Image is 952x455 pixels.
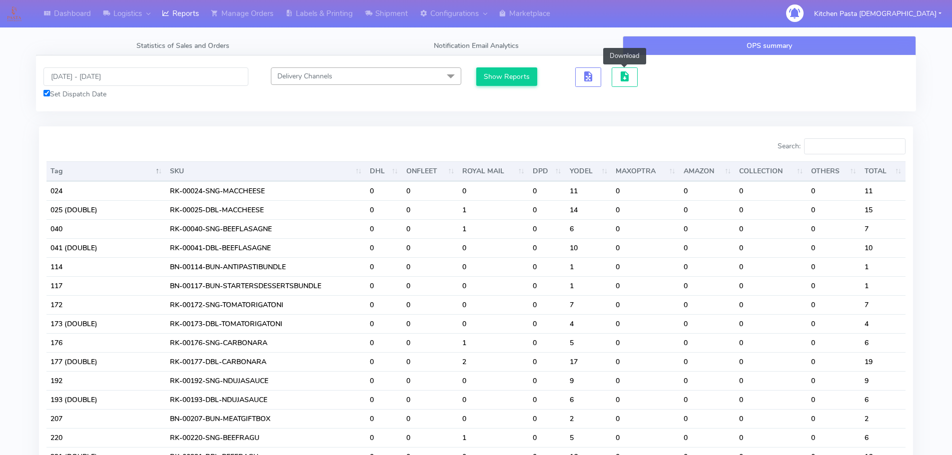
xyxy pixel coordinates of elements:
[807,390,860,409] td: 0
[43,89,248,99] div: Set Dispatch Date
[166,276,366,295] td: BN-00117-BUN-STARTERSDESSERTSBUNDLE
[458,390,528,409] td: 0
[735,314,807,333] td: 0
[458,352,528,371] td: 2
[612,161,679,181] th: MAXOPTRA : activate to sort column ascending
[402,371,459,390] td: 0
[680,352,736,371] td: 0
[136,41,229,50] span: Statistics of Sales and Orders
[807,295,860,314] td: 0
[166,161,366,181] th: SKU: activate to sort column ascending
[458,161,528,181] th: ROYAL MAIL : activate to sort column ascending
[735,409,807,428] td: 0
[735,295,807,314] td: 0
[46,276,166,295] td: 117
[680,257,736,276] td: 0
[458,276,528,295] td: 0
[402,333,459,352] td: 0
[402,238,459,257] td: 0
[861,352,906,371] td: 19
[366,314,402,333] td: 0
[612,200,679,219] td: 0
[166,352,366,371] td: RK-00177-DBL-CARBONARA
[366,371,402,390] td: 0
[529,314,566,333] td: 0
[566,181,612,200] td: 11
[402,200,459,219] td: 0
[680,161,736,181] th: AMAZON : activate to sort column ascending
[566,161,612,181] th: YODEL : activate to sort column ascending
[807,161,860,181] th: OTHERS : activate to sort column ascending
[529,219,566,238] td: 0
[402,257,459,276] td: 0
[807,352,860,371] td: 0
[566,257,612,276] td: 1
[166,257,366,276] td: BN-00114-BUN-ANTIPASTIBUNDLE
[680,181,736,200] td: 0
[458,409,528,428] td: 0
[612,257,679,276] td: 0
[807,257,860,276] td: 0
[46,409,166,428] td: 207
[612,219,679,238] td: 0
[861,409,906,428] td: 2
[735,276,807,295] td: 0
[366,409,402,428] td: 0
[680,409,736,428] td: 0
[735,428,807,447] td: 0
[566,219,612,238] td: 6
[778,138,906,154] label: Search:
[46,314,166,333] td: 173 (DOUBLE)
[861,161,906,181] th: TOTAL : activate to sort column ascending
[612,295,679,314] td: 0
[861,333,906,352] td: 6
[46,238,166,257] td: 041 (DOUBLE)
[680,200,736,219] td: 0
[529,409,566,428] td: 0
[366,428,402,447] td: 0
[566,314,612,333] td: 4
[402,314,459,333] td: 0
[366,219,402,238] td: 0
[166,409,366,428] td: BN-00207-BUN-MEATGIFTBOX
[46,390,166,409] td: 193 (DOUBLE)
[36,36,916,55] ul: Tabs
[366,161,402,181] th: DHL : activate to sort column ascending
[807,219,860,238] td: 0
[402,219,459,238] td: 0
[529,295,566,314] td: 0
[612,371,679,390] td: 0
[366,352,402,371] td: 0
[46,295,166,314] td: 172
[861,428,906,447] td: 6
[529,200,566,219] td: 0
[402,428,459,447] td: 0
[166,333,366,352] td: RK-00176-SNG-CARBONARA
[807,276,860,295] td: 0
[529,390,566,409] td: 0
[458,200,528,219] td: 1
[166,428,366,447] td: RK-00220-SNG-BEEFRAGU
[277,71,332,81] span: Delivery Channels
[735,333,807,352] td: 0
[861,219,906,238] td: 7
[458,257,528,276] td: 0
[166,200,366,219] td: RK-00025-DBL-MACCHEESE
[861,276,906,295] td: 1
[680,371,736,390] td: 0
[612,276,679,295] td: 0
[566,295,612,314] td: 7
[46,181,166,200] td: 024
[366,276,402,295] td: 0
[46,333,166,352] td: 176
[680,219,736,238] td: 0
[807,200,860,219] td: 0
[402,276,459,295] td: 0
[166,181,366,200] td: RK-00024-SNG-MACCHEESE
[458,333,528,352] td: 1
[458,238,528,257] td: 0
[402,390,459,409] td: 0
[166,219,366,238] td: RK-00040-SNG-BEEFLASAGNE
[566,371,612,390] td: 9
[612,352,679,371] td: 0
